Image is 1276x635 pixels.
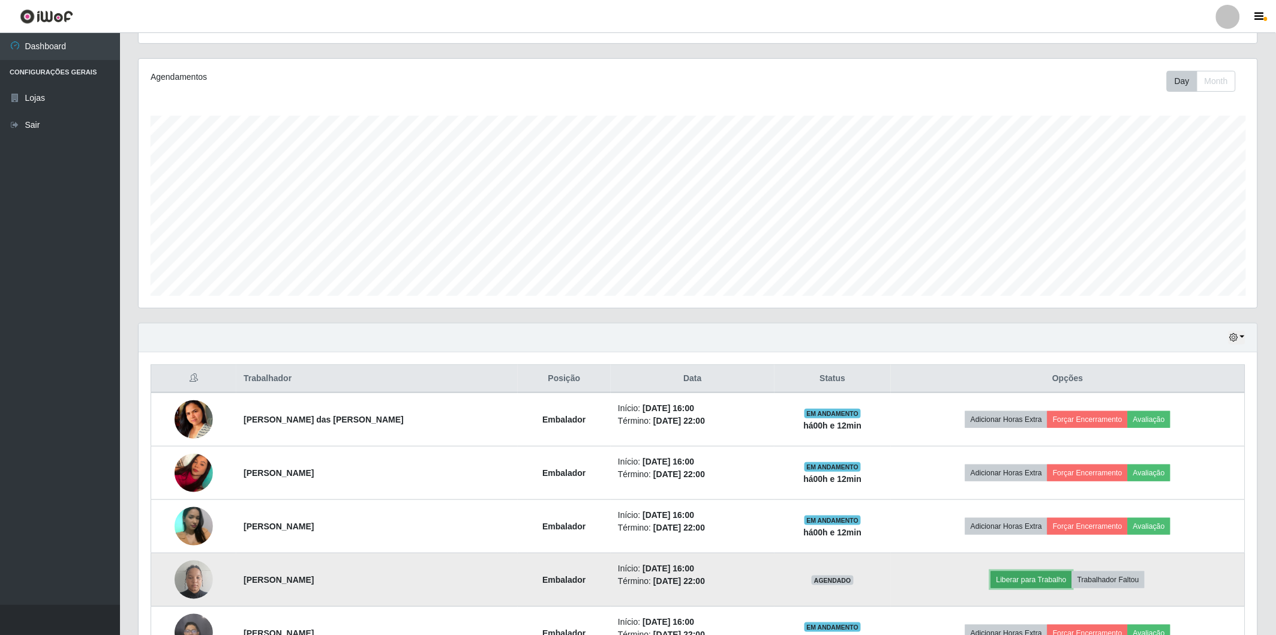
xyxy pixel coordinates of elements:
button: Avaliação [1128,518,1170,535]
span: EM ANDAMENTO [804,462,861,472]
th: Data [611,365,774,393]
button: Forçar Encerramento [1047,518,1128,535]
li: Término: [618,575,767,588]
th: Status [774,365,891,393]
li: Início: [618,616,767,628]
strong: Embalador [542,415,586,424]
button: Forçar Encerramento [1047,465,1128,481]
li: Término: [618,415,767,427]
time: [DATE] 16:00 [642,617,694,627]
time: [DATE] 22:00 [653,469,705,479]
div: First group [1167,71,1236,92]
strong: Embalador [542,468,586,478]
time: [DATE] 16:00 [642,564,694,573]
button: Liberar para Trabalho [991,571,1072,588]
li: Término: [618,522,767,534]
strong: [PERSON_NAME] [244,522,314,531]
th: Opções [891,365,1245,393]
span: AGENDADO [812,576,854,585]
button: Forçar Encerramento [1047,411,1128,428]
li: Término: [618,468,767,481]
time: [DATE] 22:00 [653,576,705,586]
button: Trabalhador Faltou [1072,571,1145,588]
button: Adicionar Horas Extra [965,411,1047,428]
time: [DATE] 22:00 [653,416,705,426]
img: 1732747404863.jpeg [175,501,213,552]
th: Trabalhador [236,365,518,393]
button: Adicionar Horas Extra [965,465,1047,481]
li: Início: [618,402,767,415]
button: Avaliação [1128,465,1170,481]
img: 1733184056200.jpeg [175,447,213,498]
strong: há 00 h e 12 min [804,421,862,430]
time: [DATE] 16:00 [642,403,694,413]
time: [DATE] 22:00 [653,523,705,532]
strong: Embalador [542,522,586,531]
button: Day [1167,71,1197,92]
span: EM ANDAMENTO [804,409,861,418]
time: [DATE] 16:00 [642,457,694,466]
strong: [PERSON_NAME] [244,575,314,585]
strong: [PERSON_NAME] [244,468,314,478]
span: EM ANDAMENTO [804,622,861,632]
li: Início: [618,509,767,522]
strong: Embalador [542,575,586,585]
time: [DATE] 16:00 [642,510,694,520]
img: 1672880944007.jpeg [175,382,213,457]
span: EM ANDAMENTO [804,516,861,525]
div: Toolbar with button groups [1167,71,1245,92]
th: Posição [518,365,611,393]
img: CoreUI Logo [20,9,73,24]
button: Month [1197,71,1236,92]
li: Início: [618,562,767,575]
strong: há 00 h e 12 min [804,528,862,537]
strong: [PERSON_NAME] das [PERSON_NAME] [244,415,404,424]
img: 1742940003464.jpeg [175,554,213,605]
strong: há 00 h e 12 min [804,474,862,484]
div: Agendamentos [151,71,596,83]
li: Início: [618,456,767,468]
button: Adicionar Horas Extra [965,518,1047,535]
button: Avaliação [1128,411,1170,428]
